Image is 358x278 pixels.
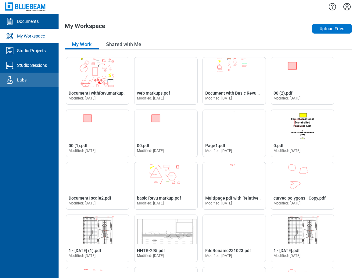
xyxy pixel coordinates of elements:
span: Multipage pdf with Relative hyperlink.pdf [205,196,285,200]
span: Modified: [DATE] [69,149,96,153]
span: Modified: [DATE] [137,149,164,153]
img: Document with Basic Revu markups, Custome Status and replies.pdf [203,57,266,87]
span: Document1withRevumarkups.pdf [69,91,133,96]
img: 1 - 12.7.2020.pdf [271,215,334,244]
img: 00.pdf [134,110,197,139]
span: Modified: [DATE] [137,96,164,100]
img: Page1.pdf [203,110,266,139]
div: Open curved polygons - Copy.pdf in Editor [271,162,334,210]
h1: My Workspace [65,23,105,32]
button: Shared with Me [99,40,149,49]
img: curved polygons - Copy.pdf [271,162,334,192]
span: FileRename231023.pdf [205,248,251,253]
img: 00 (2).pdf [271,57,334,87]
div: Open FileRename231023.pdf in Editor [202,215,266,262]
img: HNTB-295.pdf [134,215,197,244]
div: Open Document1withRevumarkups.pdf in Editor [66,57,129,105]
img: Document1withRevumarkups.pdf [66,57,129,87]
img: basic Revu markup.pdf [134,162,197,192]
svg: Studio Projects [5,46,15,56]
div: Studio Projects [17,48,46,54]
svg: Studio Sessions [5,60,15,70]
img: Document1scale2.pdf [66,162,129,192]
span: Document with Basic Revu markups, Custome Status and replies.pdf [205,91,337,96]
svg: My Workspace [5,31,15,41]
span: Modified: [DATE] [137,201,164,205]
span: Modified: [DATE] [274,149,301,153]
img: Multipage pdf with Relative hyperlink.pdf [203,162,266,192]
span: Modified: [DATE] [205,149,232,153]
div: Open 0.pdf in Editor [271,110,334,157]
div: Studio Sessions [17,62,47,68]
span: Modified: [DATE] [274,201,301,205]
div: Open Document with Basic Revu markups, Custome Status and replies.pdf in Editor [202,57,266,105]
span: Modified: [DATE] [69,254,96,258]
button: Settings [342,2,352,12]
div: Open Page1.pdf in Editor [202,110,266,157]
span: 00 (2).pdf [274,91,292,96]
img: 00 (1).pdf [66,110,129,139]
span: Modified: [DATE] [205,96,232,100]
span: Modified: [DATE] [274,254,301,258]
div: Open 1 - 12.7.2020.pdf in Editor [271,215,334,262]
span: curved polygons - Copy.pdf [274,196,326,200]
button: My Work [65,40,99,49]
span: 1 - [DATE].pdf [274,248,300,253]
img: FileRename231023.pdf [203,215,266,244]
img: 0.pdf [271,110,334,139]
div: Open 00 (1).pdf in Editor [66,110,129,157]
span: 00.pdf [137,143,149,148]
img: Bluebeam, Inc. [5,2,46,11]
span: 1 - [DATE] (1).pdf [69,248,101,253]
span: Modified: [DATE] [205,201,232,205]
img: 1 - 12.7.2020 (1).pdf [66,215,129,244]
div: Open 00.pdf in Editor [134,110,198,157]
span: 0.pdf [274,143,284,148]
span: basic Revu markup.pdf [137,196,181,200]
div: Open HNTB-295.pdf in Editor [134,215,198,262]
div: Open 00 (2).pdf in Editor [271,57,334,105]
span: Modified: [DATE] [69,96,96,100]
button: Upload Files [312,24,352,34]
div: Labs [17,77,27,83]
div: Open Document1scale2.pdf in Editor [66,162,129,210]
span: web markups.pdf [137,91,170,96]
span: Modified: [DATE] [137,254,164,258]
div: My Workspace [17,33,45,39]
img: web markups.pdf [134,57,197,87]
span: HNTB-295.pdf [137,248,165,253]
div: Documents [17,18,39,24]
span: Modified: [DATE] [274,96,301,100]
div: Open basic Revu markup.pdf in Editor [134,162,198,210]
span: 00 (1).pdf [69,143,88,148]
svg: Documents [5,16,15,26]
span: Page1.pdf [205,143,225,148]
div: Open 1 - 12.7.2020 (1).pdf in Editor [66,215,129,262]
div: Open Multipage pdf with Relative hyperlink.pdf in Editor [202,162,266,210]
span: Modified: [DATE] [205,254,232,258]
span: Document1scale2.pdf [69,196,111,200]
span: Modified: [DATE] [69,201,96,205]
div: Open web markups.pdf in Editor [134,57,198,105]
svg: Labs [5,75,15,85]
